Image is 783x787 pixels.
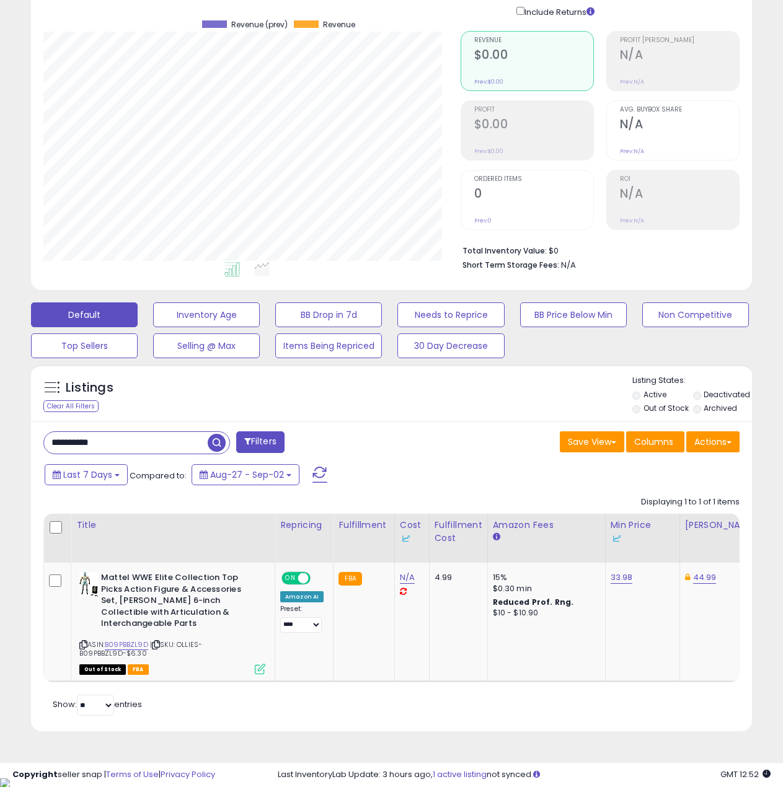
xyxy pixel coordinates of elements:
span: N/A [561,259,576,271]
small: Prev: $0.00 [474,78,503,86]
h5: Listings [66,379,113,397]
b: Mattel WWE Elite Collection Top Picks Action Figure & Accessories Set, [PERSON_NAME] 6-inch Colle... [101,572,252,633]
b: Total Inventory Value: [462,245,547,256]
button: Filters [236,431,285,453]
li: $0 [462,242,730,257]
div: Fulfillment Cost [435,519,482,545]
span: All listings that are currently out of stock and unavailable for purchase on Amazon [79,664,126,675]
span: Revenue (prev) [231,20,288,29]
button: Actions [686,431,740,452]
span: Revenue [323,20,355,29]
span: Columns [634,436,673,448]
span: Last 7 Days [63,468,112,481]
h2: N/A [620,187,739,203]
div: 4.99 [435,572,478,583]
small: Prev: N/A [620,217,644,224]
span: ROI [620,176,739,183]
small: Prev: N/A [620,147,644,155]
small: Prev: $0.00 [474,147,503,155]
button: Non Competitive [642,302,749,327]
h2: N/A [620,48,739,64]
button: BB Drop in 7d [275,302,382,327]
h2: 0 [474,187,593,203]
div: Displaying 1 to 1 of 1 items [641,496,740,508]
small: FBA [338,572,361,586]
span: | SKU: OLLIES-B09PBBZL9D-$6.30 [79,640,202,658]
span: Profit [474,107,593,113]
div: Fulfillment [338,519,389,532]
span: FBA [128,664,149,675]
span: ON [283,573,298,584]
div: Amazon AI [280,591,324,602]
label: Deactivated [704,389,750,400]
label: Out of Stock [644,403,689,413]
span: Aug-27 - Sep-02 [210,468,284,481]
div: Min Price [611,519,675,545]
b: Reduced Prof. Rng. [493,597,574,607]
strong: Copyright [12,768,58,780]
div: Clear All Filters [43,400,99,412]
small: Amazon Fees. [493,532,500,543]
span: Ordered Items [474,176,593,183]
button: Last 7 Days [45,464,128,485]
button: Aug-27 - Sep-02 [192,464,299,485]
button: Items Being Repriced [275,333,382,358]
a: 33.98 [611,571,633,584]
span: Compared to: [130,470,187,481]
i: This overrides the store level Dynamic Max Price for this listing [685,573,690,581]
small: Prev: N/A [620,78,644,86]
label: Archived [704,403,737,413]
div: seller snap | | [12,769,215,781]
button: Save View [560,431,624,452]
div: $10 - $10.90 [493,608,596,618]
p: Listing States: [632,375,752,387]
a: Privacy Policy [161,768,215,780]
img: InventoryLab Logo [400,532,412,545]
div: Cost [400,519,424,545]
label: Active [644,389,666,400]
div: Last InventoryLab Update: 3 hours ago, not synced. [278,769,771,781]
div: Preset: [280,605,324,633]
span: Avg. Buybox Share [620,107,739,113]
span: Revenue [474,37,593,44]
button: 30 Day Decrease [397,333,504,358]
button: Columns [626,431,684,452]
span: OFF [309,573,329,584]
a: 1 active listing [433,768,487,780]
div: Some or all of the values in this column are provided from Inventory Lab. [611,532,675,545]
div: Amazon Fees [493,519,600,532]
a: 44.99 [693,571,717,584]
a: N/A [400,571,415,584]
div: Repricing [280,519,328,532]
div: $0.30 min [493,583,596,594]
button: Selling @ Max [153,333,260,358]
span: Show: entries [53,698,142,710]
h2: $0.00 [474,48,593,64]
button: Top Sellers [31,333,138,358]
button: BB Price Below Min [520,302,627,327]
div: Include Returns [507,4,609,19]
small: Prev: 0 [474,217,492,224]
div: 15% [493,572,596,583]
button: Default [31,302,138,327]
img: InventoryLab Logo [611,532,623,545]
h2: N/A [620,117,739,134]
div: ASIN: [79,572,265,673]
a: B09PBBZL9D [105,640,148,650]
button: Inventory Age [153,302,260,327]
span: 2025-09-10 12:52 GMT [720,768,771,780]
button: Needs to Reprice [397,302,504,327]
div: Some or all of the values in this column are provided from Inventory Lab. [400,532,424,545]
b: Short Term Storage Fees: [462,260,559,270]
div: Title [76,519,270,532]
img: 41jxN4xkqPL._SL40_.jpg [79,572,98,597]
a: Terms of Use [106,768,159,780]
div: [PERSON_NAME] [685,519,759,532]
h2: $0.00 [474,117,593,134]
span: Profit [PERSON_NAME] [620,37,739,44]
